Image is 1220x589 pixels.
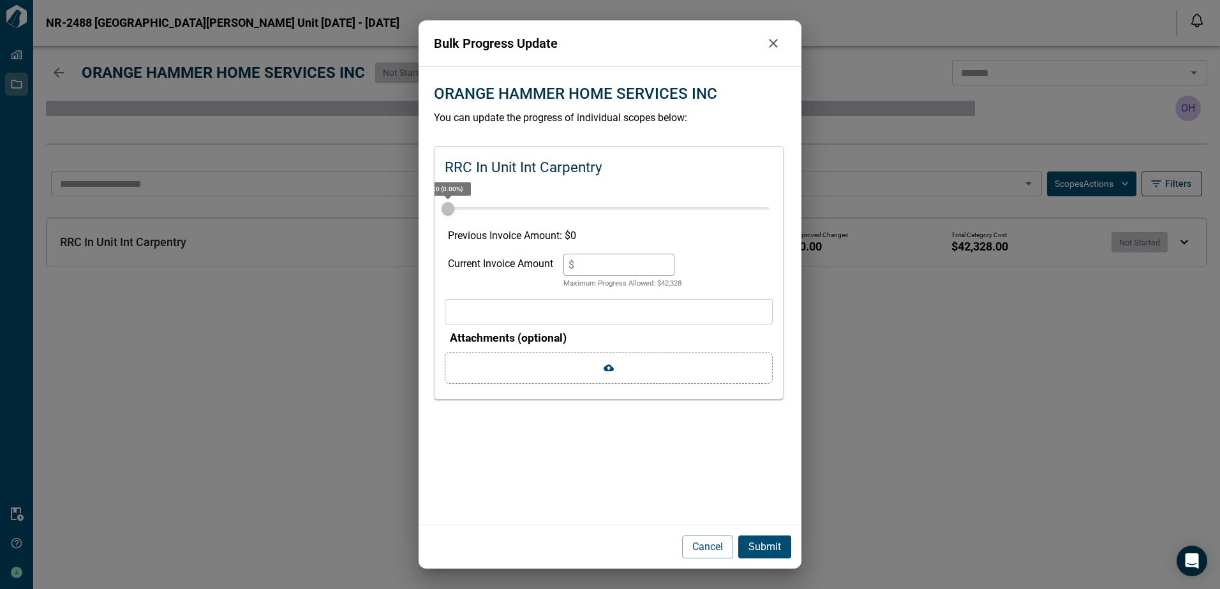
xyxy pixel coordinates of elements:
[1177,546,1207,576] div: Open Intercom Messenger
[434,34,761,53] p: Bulk Progress Update
[434,82,717,105] p: ORANGE HAMMER HOME SERVICES INC
[445,157,602,178] p: RRC In Unit Int Carpentry
[748,539,781,555] p: Submit
[682,535,733,558] button: Cancel
[448,228,770,244] p: Previous Invoice Amount: $ 0
[563,279,681,289] p: Maximum Progress Allowed: $ 42,328
[692,539,723,555] p: Cancel
[434,110,786,126] p: You can update the progress of individual scopes below:
[448,254,553,289] div: Current Invoice Amount
[569,259,574,271] span: $
[738,535,791,558] button: Submit
[450,330,773,346] p: Attachments (optional)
